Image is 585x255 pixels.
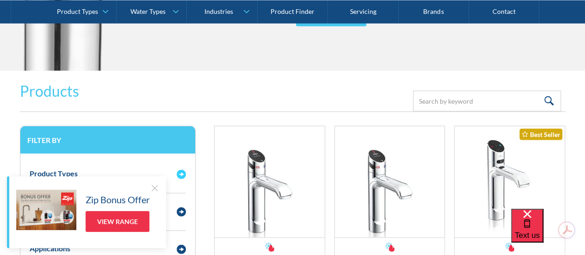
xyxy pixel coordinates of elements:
[519,129,562,140] div: Best Seller
[130,7,166,15] div: Water Types
[30,168,78,179] div: Product Types
[30,243,70,254] div: Applications
[86,193,150,206] h5: Zip Bonus Offer
[20,80,79,102] h2: Products
[335,126,445,237] img: Zip HydroTap G5 BC60 Touch-Free Wave Boiling and Chilled
[511,209,585,255] iframe: podium webchat widget bubble
[16,190,76,230] img: Zip Bonus Offer
[215,126,325,237] img: Zip HydroTap G5 BC20 Touch-Free Wave Boiling and Chilled
[27,136,188,144] h3: Filter by
[57,7,98,15] div: Product Types
[204,7,233,15] div: Industries
[455,126,565,237] img: Zip Hydrotap G5 Classic Plus Boiling & Chilled (Residential)
[413,91,561,112] input: Search by keyword
[86,211,149,232] a: View Range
